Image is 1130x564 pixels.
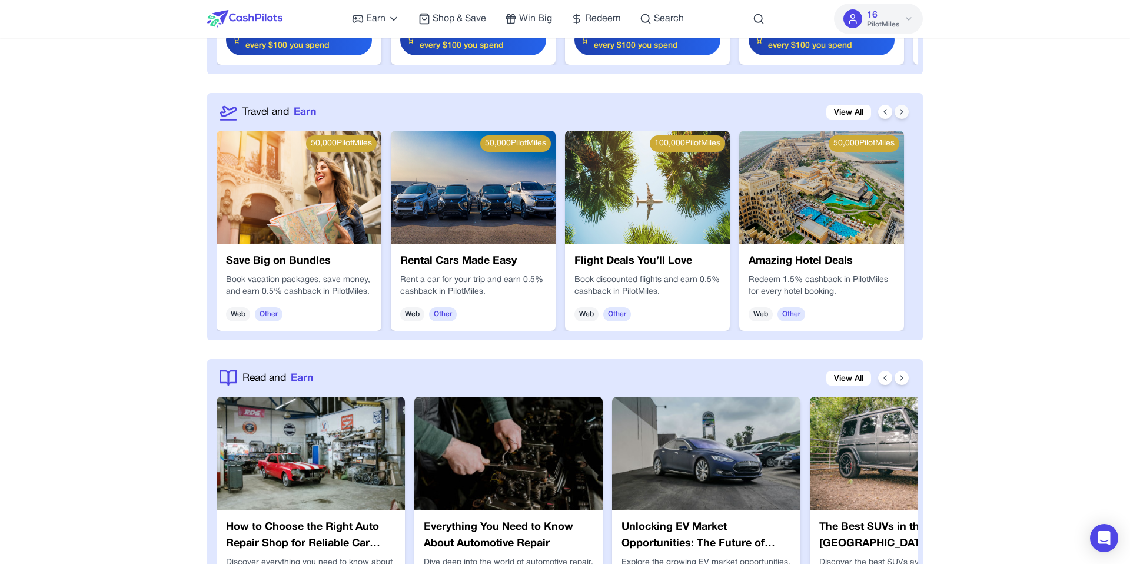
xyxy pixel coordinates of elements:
[391,131,556,244] img: 46a948e1-1099-4da5-887a-e68427f4d198.png
[867,20,899,29] span: PilotMiles
[768,28,888,52] span: Earn up to 640 PilotMiles for every $100 you spend
[242,104,289,120] span: Travel and
[826,371,871,386] a: View All
[603,307,631,321] span: Other
[480,135,551,152] div: 50,000 PilotMiles
[400,253,546,270] h3: Rental Cars Made Easy
[226,307,250,321] span: Web
[414,397,603,510] img: Everything You Need to Know About Automotive Repair
[505,12,552,26] a: Win Big
[207,10,282,28] img: CashPilots Logo
[291,370,313,386] span: Earn
[255,307,282,321] span: Other
[245,28,365,52] span: Earn up to 400 PilotMiles for every $100 you spend
[777,307,805,321] span: Other
[571,12,621,26] a: Redeem
[650,135,725,152] div: 100,000 PilotMiles
[424,519,593,552] h3: Everything You Need to Know About Automotive Repair
[640,12,684,26] a: Search
[829,135,899,152] div: 50,000 PilotMiles
[400,274,546,298] p: Rent a car for your trip and earn 0.5% cashback in PilotMiles.
[242,104,316,120] a: Travel andEarn
[826,105,871,120] a: View All
[366,12,385,26] span: Earn
[1090,524,1118,552] div: Open Intercom Messenger
[574,274,720,298] p: Book discounted flights and earn 0.5% cashback in PilotMiles.
[749,274,895,298] p: Redeem 1.5% cashback in PilotMiles for every hotel booking.
[834,4,923,34] button: 16PilotMiles
[242,370,286,386] span: Read and
[739,131,904,244] img: f4d51b26-054f-4fe1-9e86-c60ce0858037.png
[429,307,457,321] span: Other
[574,253,720,270] h3: Flight Deals You’ll Love
[217,397,405,510] img: How to Choose the Right Auto Repair Shop for Reliable Car Care
[810,397,998,510] img: The Best SUVs in the USA: Top Picks for Every Driver in 2025
[226,519,395,552] h3: How to Choose the Right Auto Repair Shop for Reliable Car Care
[574,307,599,321] span: Web
[749,307,773,321] span: Web
[594,28,713,52] span: Earn up to 320 PilotMiles for every $100 you spend
[654,12,684,26] span: Search
[519,12,552,26] span: Win Big
[565,131,730,244] img: 70540f4e-f303-4cfa-b7aa-abd24360173a.png
[749,253,895,270] h3: Amazing Hotel Deals
[418,12,486,26] a: Shop & Save
[226,253,372,270] h3: Save Big on Bundles
[217,131,381,244] img: 9cf9a345-9f12-4220-a22e-5522d5a13454.png
[621,519,791,552] h3: Unlocking EV Market Opportunities: The Future of Electric Mobility
[352,12,400,26] a: Earn
[242,370,313,386] a: Read andEarn
[612,397,800,510] img: Unlocking EV Market Opportunities: The Future of Electric Mobility
[585,12,621,26] span: Redeem
[226,274,372,298] p: Book vacation packages, save money, and earn 0.5% cashback in PilotMiles.
[867,8,878,22] span: 16
[294,104,316,120] span: Earn
[420,28,539,52] span: Earn up to 400 PilotMiles for every $100 you spend
[433,12,486,26] span: Shop & Save
[819,519,989,552] h3: The Best SUVs in the [GEOGRAPHIC_DATA]: Top Picks for Every Driver in [DATE]
[306,135,377,152] div: 50,000 PilotMiles
[400,307,424,321] span: Web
